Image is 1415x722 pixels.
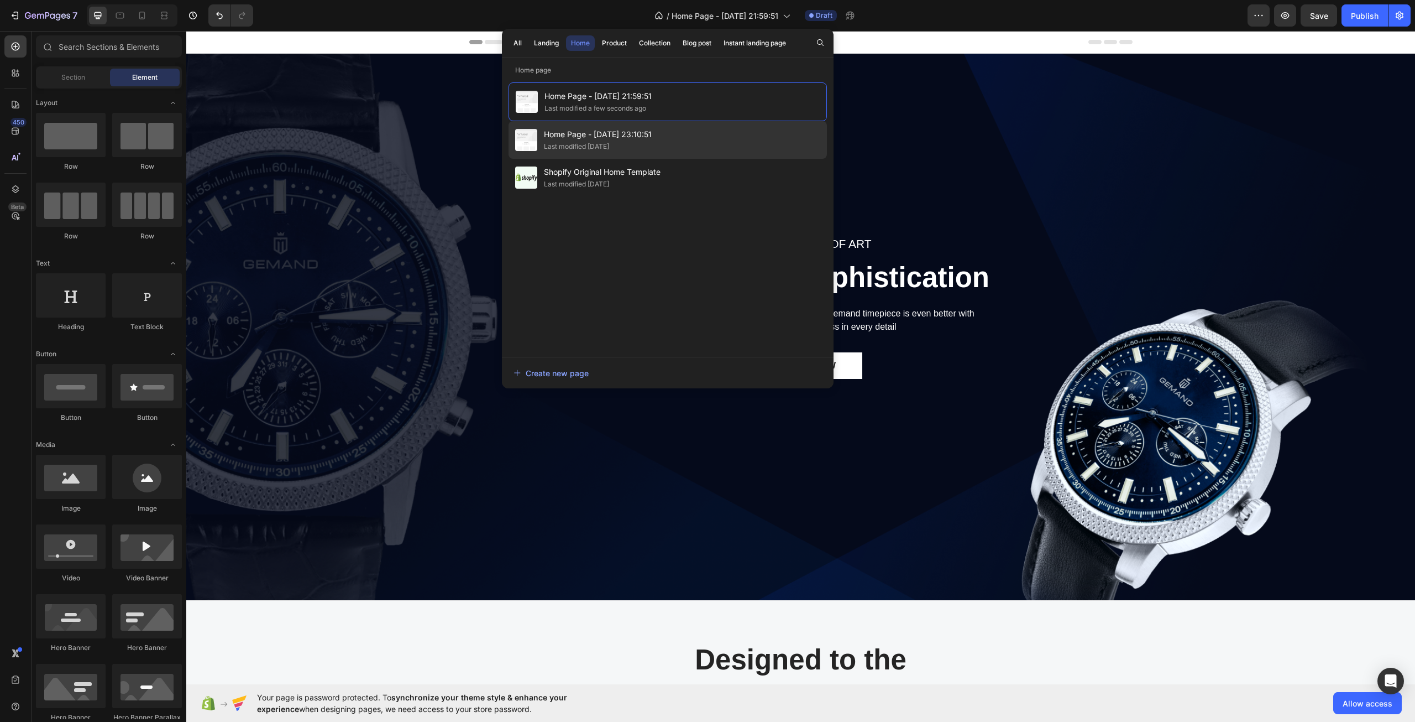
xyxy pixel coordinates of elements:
div: Publish [1351,10,1379,22]
p: The secret of Sophistication [422,228,807,265]
div: Last modified a few seconds ago [544,103,646,114]
span: Shopify Original Home Template [544,165,661,179]
span: Draft [816,11,832,20]
div: Video [36,573,106,583]
div: Row [112,162,182,172]
div: Row [36,162,106,172]
button: Create new page [513,362,822,384]
div: Home [571,38,590,48]
div: DISCOVER NOW [579,328,649,341]
div: Blog post [683,38,711,48]
div: Row [36,231,106,241]
p: Home page [502,65,834,76]
div: Last modified [DATE] [544,141,609,152]
p: 7 [72,9,77,22]
input: Search Sections & Elements [36,35,182,58]
p: Set yourself apart from the realm of the ordinary. A Gemand timepiece is even better with sophist... [422,276,807,303]
span: Allow access [1343,698,1392,709]
iframe: Design area [186,31,1415,684]
button: Instant landing page [719,35,791,51]
div: Image [36,503,106,513]
button: Collection [634,35,675,51]
span: Home Page - [DATE] 21:59:51 [544,90,652,103]
span: Text [36,258,50,268]
span: Layout [36,98,57,108]
p: Designed to the pinnacle of precision [450,611,779,684]
div: Instant landing page [724,38,786,48]
span: Button [36,349,56,359]
span: Your page is password protected. To when designing pages, we need access to your store password. [257,692,610,715]
button: All [509,35,527,51]
span: Media [36,440,55,450]
button: Home [566,35,595,51]
span: synchronize your theme style & enhance your experience [257,693,567,714]
span: Section [61,72,85,82]
div: Heading [36,322,106,332]
div: Product [602,38,627,48]
button: Product [597,35,632,51]
div: All [513,38,522,48]
div: Button [112,413,182,423]
button: Save [1301,4,1337,27]
div: Hero Banner [112,643,182,653]
span: Element [132,72,158,82]
span: Toggle open [164,436,182,454]
span: Home Page - [DATE] 23:10:51 [544,128,652,141]
span: Toggle open [164,94,182,112]
span: Save [1310,11,1328,20]
div: Collection [639,38,670,48]
span: Toggle open [164,254,182,272]
button: Allow access [1333,692,1402,714]
div: Button [36,413,106,423]
div: Hero Banner [36,643,106,653]
div: Row [112,231,182,241]
button: 7 [4,4,82,27]
button: DISCOVER NOW [553,321,676,348]
span: Toggle open [164,345,182,363]
div: Video Banner [112,573,182,583]
div: Landing [534,38,559,48]
button: Blog post [678,35,716,51]
div: Text Block [112,322,182,332]
span: Home Page - [DATE] 21:59:51 [672,10,778,22]
div: Last modified [DATE] [544,179,609,190]
div: Undo/Redo [208,4,253,27]
div: Image [112,503,182,513]
span: / [667,10,669,22]
div: Create new page [513,367,589,379]
div: Open Intercom Messenger [1377,668,1404,694]
div: Beta [8,202,27,211]
div: 450 [11,118,27,127]
button: Publish [1341,4,1388,27]
p: TIMELESS WORK OF ART [422,204,807,222]
button: Landing [529,35,564,51]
